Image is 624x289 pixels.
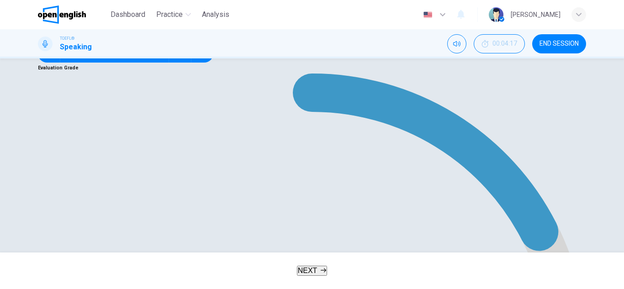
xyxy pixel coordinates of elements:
[447,34,466,53] div: Mute
[60,42,92,53] h1: Speaking
[38,5,107,24] a: OpenEnglish logo
[111,9,145,20] span: Dashboard
[422,11,434,18] img: en
[489,7,503,22] img: Profile picture
[156,9,183,20] span: Practice
[38,5,86,24] img: OpenEnglish logo
[474,34,525,53] div: Hide
[539,40,579,47] span: END SESSION
[60,35,74,42] span: TOEFL®
[107,6,149,23] button: Dashboard
[511,9,561,20] div: [PERSON_NAME]
[532,34,586,53] button: END SESSION
[153,6,195,23] button: Practice
[202,9,229,20] span: Analysis
[474,34,525,53] button: 00:04:17
[297,266,328,276] button: NEXT
[492,40,517,47] span: 00:04:17
[298,267,317,274] span: NEXT
[198,6,233,23] button: Analysis
[38,63,586,74] h6: Evaluation Grade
